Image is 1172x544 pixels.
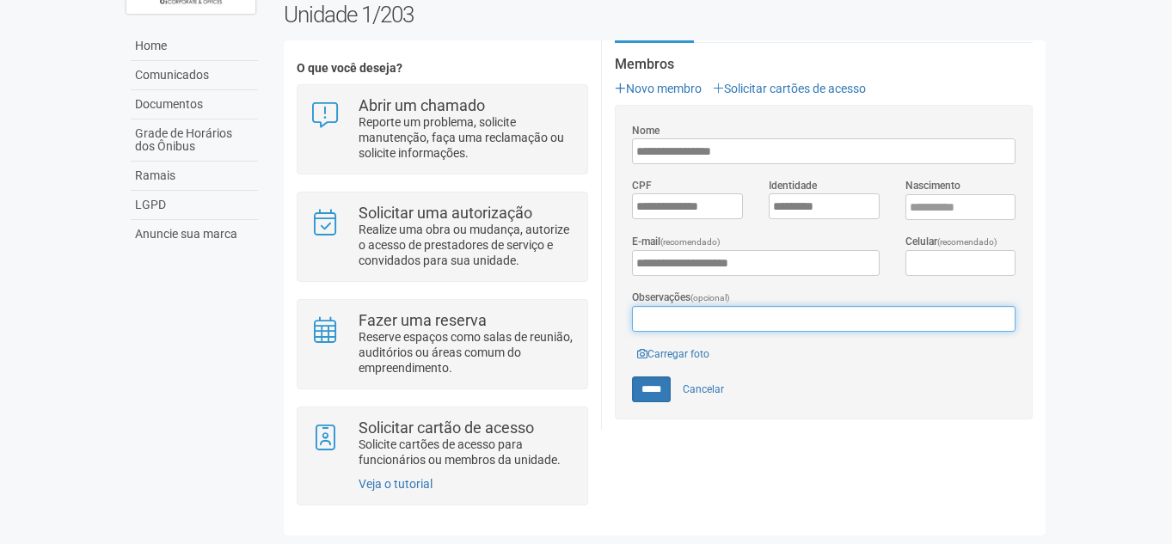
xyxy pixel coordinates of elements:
[359,419,534,437] strong: Solicitar cartão de acesso
[713,82,866,95] a: Solicitar cartões de acesso
[131,32,258,61] a: Home
[359,204,532,222] strong: Solicitar uma autorização
[310,420,574,468] a: Solicitar cartão de acesso Solicite cartões de acesso para funcionários ou membros da unidade.
[297,62,588,75] h4: O que você deseja?
[632,345,715,364] a: Carregar foto
[131,90,258,119] a: Documentos
[905,178,960,193] label: Nascimento
[615,82,702,95] a: Novo membro
[632,290,730,306] label: Observações
[937,237,997,247] span: (recomendado)
[905,234,997,250] label: Celular
[131,119,258,162] a: Grade de Horários dos Ônibus
[359,477,433,491] a: Veja o tutorial
[284,2,1046,28] h2: Unidade 1/203
[673,376,733,402] a: Cancelar
[615,57,1033,72] strong: Membros
[310,98,574,161] a: Abrir um chamado Reporte um problema, solicite manutenção, faça uma reclamação ou solicite inform...
[131,191,258,220] a: LGPD
[359,437,574,468] p: Solicite cartões de acesso para funcionários ou membros da unidade.
[632,234,721,250] label: E-mail
[131,162,258,191] a: Ramais
[310,313,574,376] a: Fazer uma reserva Reserve espaços como salas de reunião, auditórios ou áreas comum do empreendime...
[359,329,574,376] p: Reserve espaços como salas de reunião, auditórios ou áreas comum do empreendimento.
[660,237,721,247] span: (recomendado)
[359,96,485,114] strong: Abrir um chamado
[359,311,487,329] strong: Fazer uma reserva
[632,123,660,138] label: Nome
[131,61,258,90] a: Comunicados
[310,205,574,268] a: Solicitar uma autorização Realize uma obra ou mudança, autorize o acesso de prestadores de serviç...
[359,222,574,268] p: Realize uma obra ou mudança, autorize o acesso de prestadores de serviço e convidados para sua un...
[359,114,574,161] p: Reporte um problema, solicite manutenção, faça uma reclamação ou solicite informações.
[690,293,730,303] span: (opcional)
[131,220,258,248] a: Anuncie sua marca
[632,178,652,193] label: CPF
[769,178,817,193] label: Identidade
